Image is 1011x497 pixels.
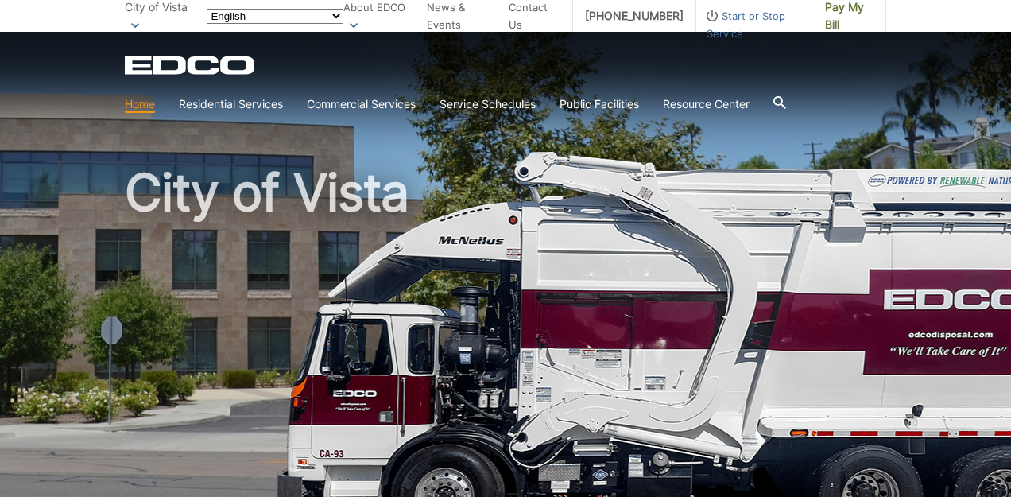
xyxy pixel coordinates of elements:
a: Service Schedules [440,95,536,113]
select: Select a language [207,9,343,24]
a: Residential Services [179,95,283,113]
a: Home [125,95,155,113]
a: Public Facilities [560,95,639,113]
a: Commercial Services [307,95,416,113]
a: EDCD logo. Return to the homepage. [125,56,257,75]
a: Resource Center [663,95,750,113]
